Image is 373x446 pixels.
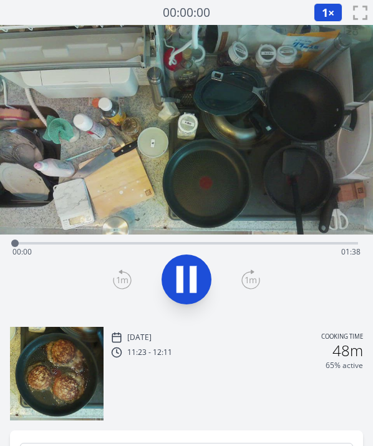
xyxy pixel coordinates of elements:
[10,327,104,420] img: 250907022356_thumb.jpeg
[321,332,363,343] p: Cooking time
[341,246,361,257] span: 01:38
[314,3,342,22] button: 1×
[326,361,363,371] p: 65% active
[322,5,328,20] span: 1
[127,332,152,342] p: [DATE]
[332,343,363,358] h2: 48m
[127,347,172,357] p: 11:23 - 12:11
[163,4,210,22] a: 00:00:00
